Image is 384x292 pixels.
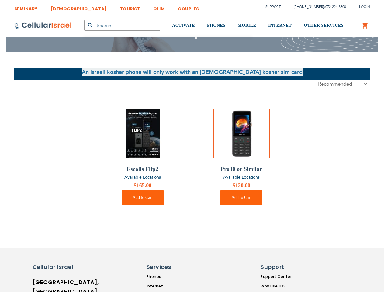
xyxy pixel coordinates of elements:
[82,68,303,76] span: An Israeli kosher phone will only work with an [DEMOGRAPHIC_DATA] kosher sim card
[14,22,72,29] img: Cellular Israel Logo
[304,14,344,37] a: OTHER SERVICES
[288,2,346,11] li: /
[115,181,171,190] a: $165.00
[122,190,164,205] button: Add to Cart
[118,109,167,158] img: Escolls Flip2
[217,109,266,158] img: Pro30 or Similar
[261,283,300,289] a: Why use us?
[147,274,202,280] a: Phones
[325,5,346,9] a: 072-224-3300
[134,182,152,189] span: $165.00
[172,14,195,37] a: ACTIVATE
[233,182,251,189] span: $120.00
[133,195,153,200] span: Add to Cart
[265,5,281,9] a: Support
[213,165,270,174] a: Pro30 or Similar
[261,263,297,271] h6: Support
[115,165,171,174] a: Escolls Flip2
[261,274,300,280] a: Support Center
[304,23,344,28] span: OTHER SERVICES
[14,2,38,13] a: SEMINARY
[220,190,262,205] button: Add to Cart
[84,20,160,31] input: Search
[147,263,198,271] h6: Services
[359,5,370,9] span: Login
[294,5,324,9] a: [PHONE_NUMBER]
[207,14,226,37] a: PHONES
[51,2,107,13] a: [DEMOGRAPHIC_DATA]
[207,23,226,28] span: PHONES
[120,2,140,13] a: TOURIST
[238,23,256,28] span: MOBILE
[172,23,195,28] span: ACTIVATE
[33,263,84,271] h6: Cellular Israel
[268,23,292,28] span: INTERNET
[231,195,251,200] span: Add to Cart
[268,14,292,37] a: INTERNET
[153,2,165,13] a: OLIM
[124,174,161,180] a: Available Locations
[213,181,270,190] a: $120.00
[313,80,370,88] select: . . . .
[223,174,260,180] a: Available Locations
[178,2,199,13] a: COUPLES
[147,283,202,289] a: Internet
[238,14,256,37] a: MOBILE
